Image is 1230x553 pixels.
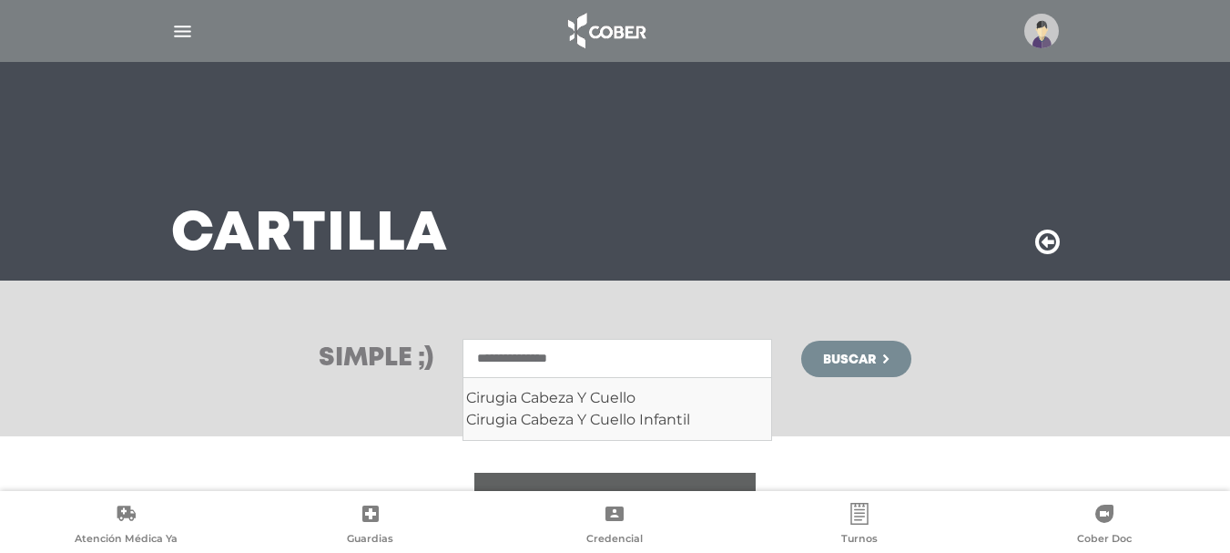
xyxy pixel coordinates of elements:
img: logo_cober_home-white.png [558,9,654,53]
span: Turnos [841,532,878,548]
h3: Simple ;) [319,346,433,372]
a: Atención Médica Ya [4,503,249,549]
img: Cober_menu-lines-white.svg [171,20,194,43]
a: Cober Doc [981,503,1226,549]
a: Credencial [493,503,737,549]
img: profile-placeholder.svg [1024,14,1059,48]
div: Cirugia Cabeza Y Cuello [466,387,768,409]
span: Cober Doc [1077,532,1132,548]
a: Guardias [249,503,493,549]
span: Credencial [586,532,643,548]
span: Atención Médica Ya [75,532,178,548]
span: Buscar [823,353,876,366]
h3: Cartilla [171,211,448,259]
span: Guardias [347,532,393,548]
a: Turnos [737,503,982,549]
button: Buscar [801,341,910,377]
div: Cirugia Cabeza Y Cuello Infantil [466,409,768,431]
